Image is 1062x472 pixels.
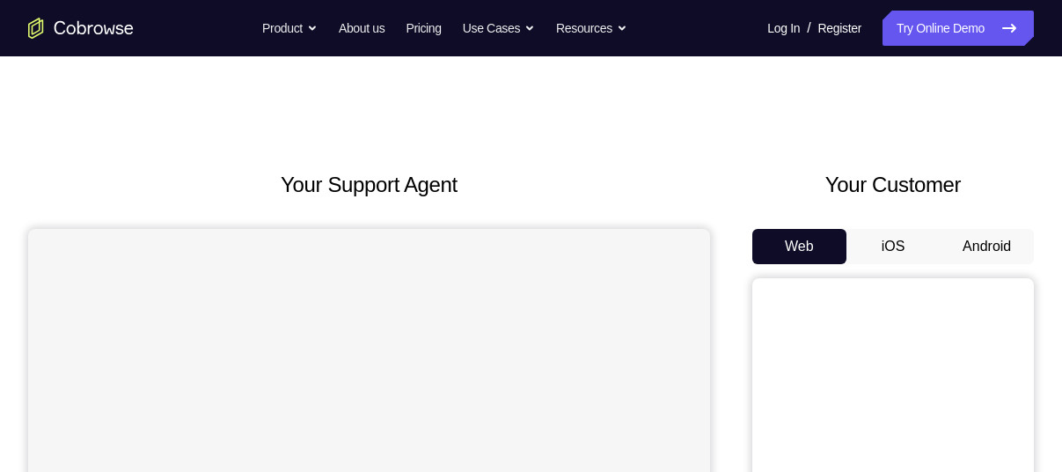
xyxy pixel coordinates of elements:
[883,11,1034,46] a: Try Online Demo
[463,11,535,46] button: Use Cases
[406,11,441,46] a: Pricing
[262,11,318,46] button: Product
[752,229,846,264] button: Web
[556,11,627,46] button: Resources
[940,229,1034,264] button: Android
[28,169,710,201] h2: Your Support Agent
[818,11,861,46] a: Register
[752,169,1034,201] h2: Your Customer
[28,18,134,39] a: Go to the home page
[339,11,385,46] a: About us
[846,229,941,264] button: iOS
[807,18,810,39] span: /
[767,11,800,46] a: Log In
